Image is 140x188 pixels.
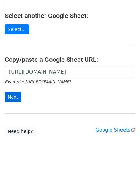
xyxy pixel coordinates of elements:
[5,80,70,84] small: Example: [URL][DOMAIN_NAME]
[5,92,21,102] input: Next
[5,24,29,34] a: Select...
[5,12,135,20] h4: Select another Google Sheet:
[5,56,135,63] h4: Copy/paste a Google Sheet URL:
[95,127,135,133] a: Google Sheets
[5,66,132,78] input: Paste your Google Sheet URL here
[108,157,140,188] iframe: Chat Widget
[5,127,36,136] a: Need help?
